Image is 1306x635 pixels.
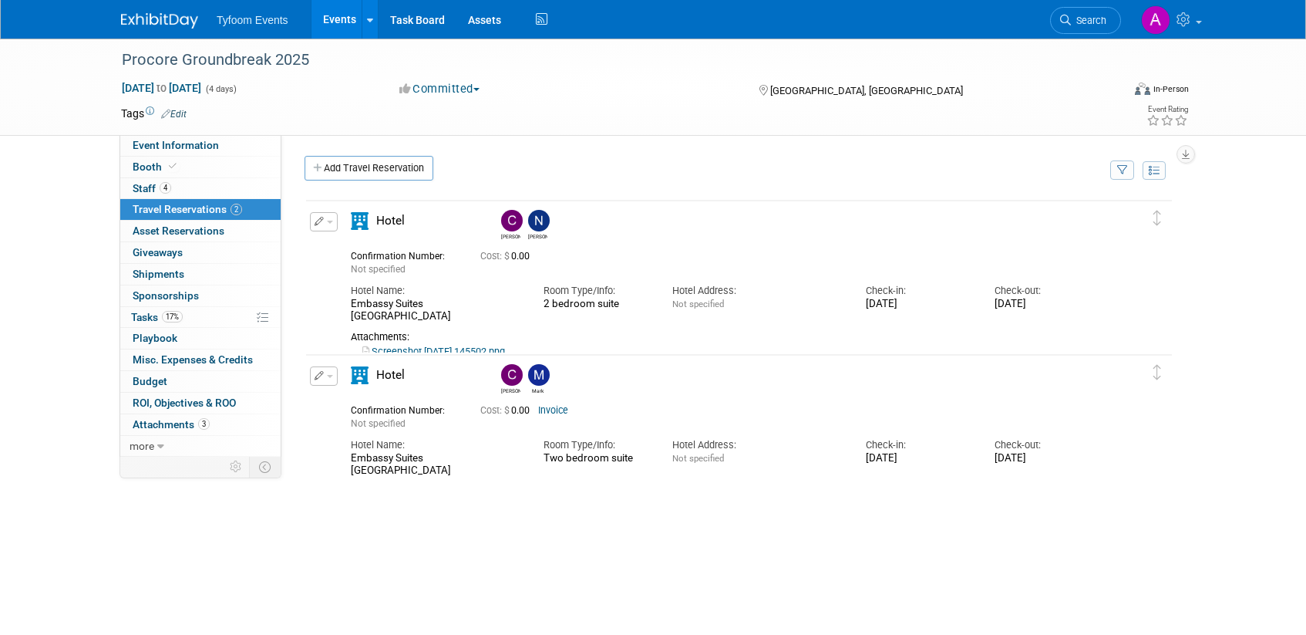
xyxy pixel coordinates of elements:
[866,438,971,452] div: Check-in:
[1153,365,1161,380] i: Click and drag to move item
[120,436,281,457] a: more
[121,81,202,95] span: [DATE] [DATE]
[305,156,433,181] a: Add Travel Reservation
[538,405,568,416] a: Invoice
[120,307,281,328] a: Tasks17%
[120,414,281,435] a: Attachments3
[995,284,1100,298] div: Check-out:
[198,418,210,430] span: 3
[120,221,281,242] a: Asset Reservations
[1153,83,1189,95] div: In-Person
[1030,80,1189,103] div: Event Format
[120,199,281,220] a: Travel Reservations2
[133,397,236,409] span: ROI, Objectives & ROO
[120,264,281,285] a: Shipments
[528,364,550,386] img: Mark Nelson
[351,366,369,384] i: Hotel
[120,135,281,156] a: Event Information
[524,364,551,394] div: Mark Nelson
[544,438,649,452] div: Room Type/Info:
[351,452,520,478] div: Embassy Suites [GEOGRAPHIC_DATA]
[133,418,210,431] span: Attachments
[351,284,520,298] div: Hotel Name:
[528,210,550,231] img: Nathan Nelson
[161,109,187,120] a: Edit
[133,353,253,366] span: Misc. Expenses & Credits
[351,400,457,417] div: Confirmation Number:
[480,251,536,262] span: 0.00
[524,210,551,240] div: Nathan Nelson
[351,246,457,262] div: Confirmation Number:
[351,331,1100,343] div: Attachments:
[394,81,486,97] button: Committed
[133,139,219,151] span: Event Information
[672,438,842,452] div: Hotel Address:
[133,268,184,280] span: Shipments
[133,332,177,344] span: Playbook
[376,214,405,228] span: Hotel
[376,368,405,382] span: Hotel
[497,364,524,394] div: Chris Walker
[1071,15,1106,26] span: Search
[351,438,520,452] div: Hotel Name:
[1146,106,1188,113] div: Event Rating
[120,328,281,349] a: Playbook
[133,375,167,387] span: Budget
[250,457,281,477] td: Toggle Event Tabs
[131,311,183,323] span: Tasks
[1135,83,1150,95] img: Format-Inperson.png
[120,242,281,263] a: Giveaways
[120,178,281,199] a: Staff4
[223,457,250,477] td: Personalize Event Tab Strip
[160,182,171,194] span: 4
[544,284,649,298] div: Room Type/Info:
[544,452,649,464] div: Two bedroom suite
[362,346,505,357] a: Screenshot [DATE] 145502.png
[217,14,288,26] span: Tyfoom Events
[1117,166,1128,176] i: Filter by Traveler
[133,160,180,173] span: Booth
[120,371,281,392] a: Budget
[501,364,523,386] img: Chris Walker
[120,157,281,177] a: Booth
[480,405,536,416] span: 0.00
[1050,7,1121,34] a: Search
[995,298,1100,311] div: [DATE]
[120,350,281,370] a: Misc. Expenses & Credits
[544,298,649,310] div: 2 bedroom suite
[154,82,169,94] span: to
[133,225,224,237] span: Asset Reservations
[501,231,520,240] div: Corbin Nelson
[120,285,281,306] a: Sponsorships
[351,212,369,230] i: Hotel
[1141,5,1170,35] img: Angie Nichols
[480,251,511,262] span: Cost: $
[130,440,154,452] span: more
[770,85,963,96] span: [GEOGRAPHIC_DATA], [GEOGRAPHIC_DATA]
[501,386,520,394] div: Chris Walker
[231,204,242,215] span: 2
[162,311,183,323] span: 17%
[995,438,1100,452] div: Check-out:
[497,210,524,240] div: Corbin Nelson
[351,264,406,275] span: Not specified
[1153,211,1161,226] i: Click and drag to move item
[866,298,971,311] div: [DATE]
[995,452,1100,465] div: [DATE]
[866,452,971,465] div: [DATE]
[528,386,547,394] div: Mark Nelson
[133,289,199,302] span: Sponsorships
[133,203,242,215] span: Travel Reservations
[501,210,523,231] img: Corbin Nelson
[480,405,511,416] span: Cost: $
[121,13,198,29] img: ExhibitDay
[133,246,183,258] span: Giveaways
[528,231,547,240] div: Nathan Nelson
[121,106,187,121] td: Tags
[351,298,520,324] div: Embassy Suites [GEOGRAPHIC_DATA]
[169,162,177,171] i: Booth reservation complete
[672,299,724,309] span: Not specified
[672,453,724,464] span: Not specified
[120,393,281,414] a: ROI, Objectives & ROO
[116,46,1098,74] div: Procore Groundbreak 2025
